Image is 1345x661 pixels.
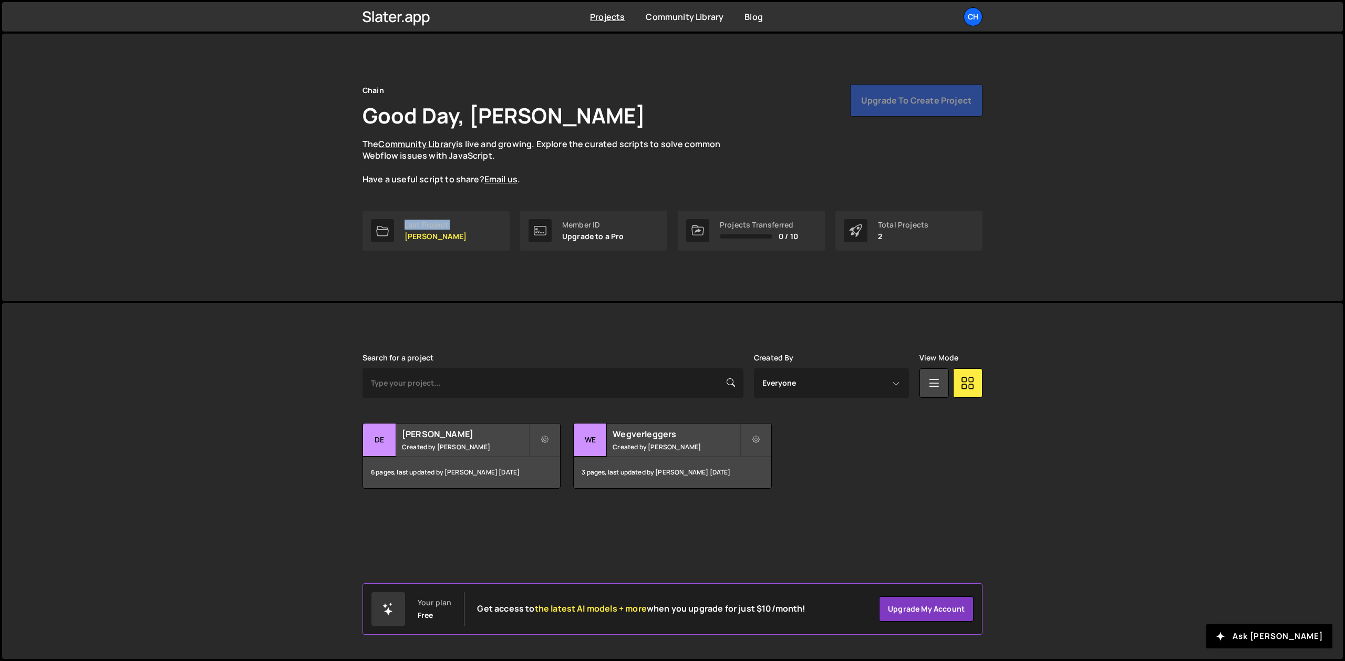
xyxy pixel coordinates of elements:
a: Community Library [378,138,456,150]
p: Upgrade to a Pro [562,232,624,241]
a: De [PERSON_NAME] Created by [PERSON_NAME] 6 pages, last updated by [PERSON_NAME] [DATE] [363,423,561,489]
div: De [363,424,396,457]
label: Created By [754,354,794,362]
a: Projects [590,11,625,23]
div: 6 pages, last updated by [PERSON_NAME] [DATE] [363,457,560,488]
a: Community Library [646,11,723,23]
div: Projects Transferred [720,221,798,229]
small: Created by [PERSON_NAME] [613,442,739,451]
p: The is live and growing. Explore the curated scripts to solve common Webflow issues with JavaScri... [363,138,741,185]
div: Last Project [405,221,467,229]
a: Upgrade my account [879,596,974,622]
div: We [574,424,607,457]
h2: Get access to when you upgrade for just $10/month! [477,604,805,614]
a: We Wegverleggers Created by [PERSON_NAME] 3 pages, last updated by [PERSON_NAME] [DATE] [573,423,771,489]
h1: Good Day, [PERSON_NAME] [363,101,645,130]
div: Your plan [418,598,451,607]
a: Blog [744,11,763,23]
label: View Mode [919,354,958,362]
label: Search for a project [363,354,433,362]
div: Member ID [562,221,624,229]
p: 2 [878,232,928,241]
h2: [PERSON_NAME] [402,428,529,440]
span: 0 / 10 [779,232,798,241]
span: the latest AI models + more [535,603,647,614]
div: Chain [363,84,384,97]
button: Ask [PERSON_NAME] [1206,624,1332,648]
a: Last Project [PERSON_NAME] [363,211,510,251]
h2: Wegverleggers [613,428,739,440]
small: Created by [PERSON_NAME] [402,442,529,451]
div: Total Projects [878,221,928,229]
p: [PERSON_NAME] [405,232,467,241]
a: Email us [484,173,518,185]
div: Free [418,611,433,619]
input: Type your project... [363,368,743,398]
div: 3 pages, last updated by [PERSON_NAME] [DATE] [574,457,771,488]
a: Ch [964,7,982,26]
